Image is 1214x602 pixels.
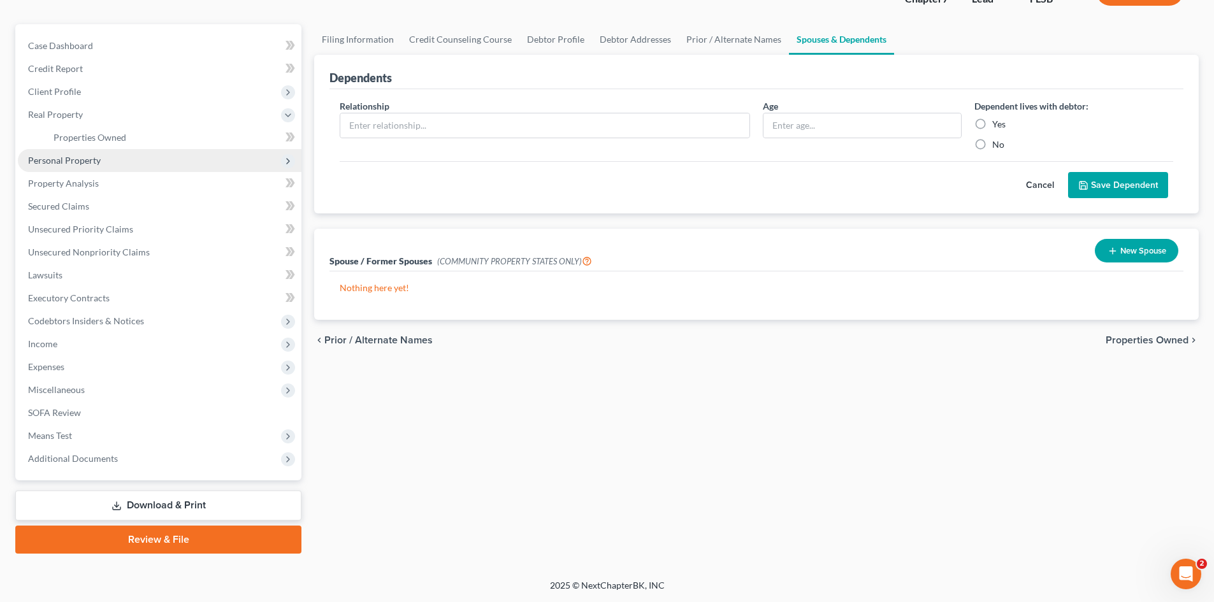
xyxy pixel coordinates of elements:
[1189,335,1199,345] i: chevron_right
[18,34,301,57] a: Case Dashboard
[18,264,301,287] a: Lawsuits
[43,126,301,149] a: Properties Owned
[679,24,789,55] a: Prior / Alternate Names
[15,491,301,520] a: Download & Print
[974,99,1088,113] label: Dependent lives with debtor:
[18,241,301,264] a: Unsecured Nonpriority Claims
[1106,335,1199,345] button: Properties Owned chevron_right
[28,407,81,418] span: SOFA Review
[1012,173,1068,198] button: Cancel
[437,256,592,266] span: (COMMUNITY PROPERTY STATES ONLY)
[1095,239,1178,262] button: New Spouse
[992,118,1006,131] label: Yes
[314,24,401,55] a: Filing Information
[340,113,749,138] input: Enter relationship...
[18,401,301,424] a: SOFA Review
[28,155,101,166] span: Personal Property
[18,57,301,80] a: Credit Report
[314,335,433,345] button: chevron_left Prior / Alternate Names
[28,269,62,280] span: Lawsuits
[28,315,144,326] span: Codebtors Insiders & Notices
[401,24,519,55] a: Credit Counseling Course
[789,24,894,55] a: Spouses & Dependents
[28,453,118,464] span: Additional Documents
[324,335,433,345] span: Prior / Alternate Names
[763,113,961,138] input: Enter age...
[519,24,592,55] a: Debtor Profile
[329,255,432,266] span: Spouse / Former Spouses
[15,526,301,554] a: Review & File
[28,430,72,441] span: Means Test
[340,101,389,111] span: Relationship
[28,40,93,51] span: Case Dashboard
[28,338,57,349] span: Income
[28,178,99,189] span: Property Analysis
[28,224,133,234] span: Unsecured Priority Claims
[244,579,971,602] div: 2025 © NextChapterBK, INC
[1068,172,1168,199] button: Save Dependent
[18,218,301,241] a: Unsecured Priority Claims
[763,99,778,113] label: Age
[28,63,83,74] span: Credit Report
[340,282,1173,294] p: Nothing here yet!
[54,132,126,143] span: Properties Owned
[28,361,64,372] span: Expenses
[1171,559,1201,589] iframe: Intercom live chat
[28,109,83,120] span: Real Property
[28,201,89,211] span: Secured Claims
[28,384,85,395] span: Miscellaneous
[1197,559,1207,569] span: 2
[329,70,392,85] div: Dependents
[18,195,301,218] a: Secured Claims
[592,24,679,55] a: Debtor Addresses
[1106,335,1189,345] span: Properties Owned
[18,172,301,195] a: Property Analysis
[992,138,1004,151] label: No
[28,247,150,257] span: Unsecured Nonpriority Claims
[28,86,81,97] span: Client Profile
[28,292,110,303] span: Executory Contracts
[314,335,324,345] i: chevron_left
[18,287,301,310] a: Executory Contracts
